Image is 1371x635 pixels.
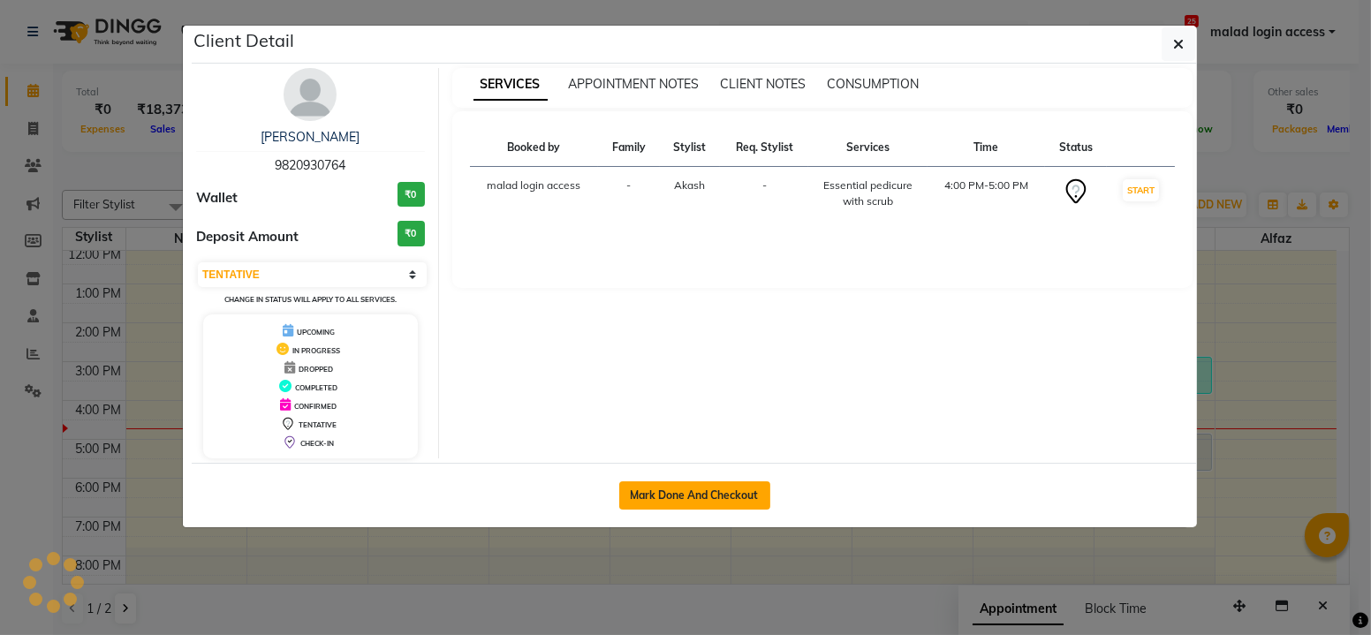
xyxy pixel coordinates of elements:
[299,420,337,429] span: TENTATIVE
[470,167,599,221] td: malad login access
[295,383,337,392] span: COMPLETED
[598,167,660,221] td: -
[470,129,599,167] th: Booked by
[1123,179,1159,201] button: START
[294,402,337,411] span: CONFIRMED
[398,221,425,246] h3: ₹0
[1045,129,1107,167] th: Status
[675,178,706,192] span: Akash
[928,129,1045,167] th: Time
[300,439,334,448] span: CHECK-IN
[224,295,397,304] small: Change in status will apply to all services.
[721,76,807,92] span: CLIENT NOTES
[660,129,720,167] th: Stylist
[196,188,238,208] span: Wallet
[297,328,335,336] span: UPCOMING
[808,129,928,167] th: Services
[292,346,340,355] span: IN PROGRESS
[819,178,917,209] div: Essential pedicure with scrub
[720,167,808,221] td: -
[284,68,337,121] img: avatar
[569,76,700,92] span: APPOINTMENT NOTES
[598,129,660,167] th: Family
[473,69,548,101] span: SERVICES
[398,182,425,208] h3: ₹0
[275,157,345,173] span: 9820930764
[928,167,1045,221] td: 4:00 PM-5:00 PM
[720,129,808,167] th: Req. Stylist
[196,227,299,247] span: Deposit Amount
[299,365,333,374] span: DROPPED
[261,129,360,145] a: [PERSON_NAME]
[828,76,920,92] span: CONSUMPTION
[619,481,770,510] button: Mark Done And Checkout
[193,27,294,54] h5: Client Detail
